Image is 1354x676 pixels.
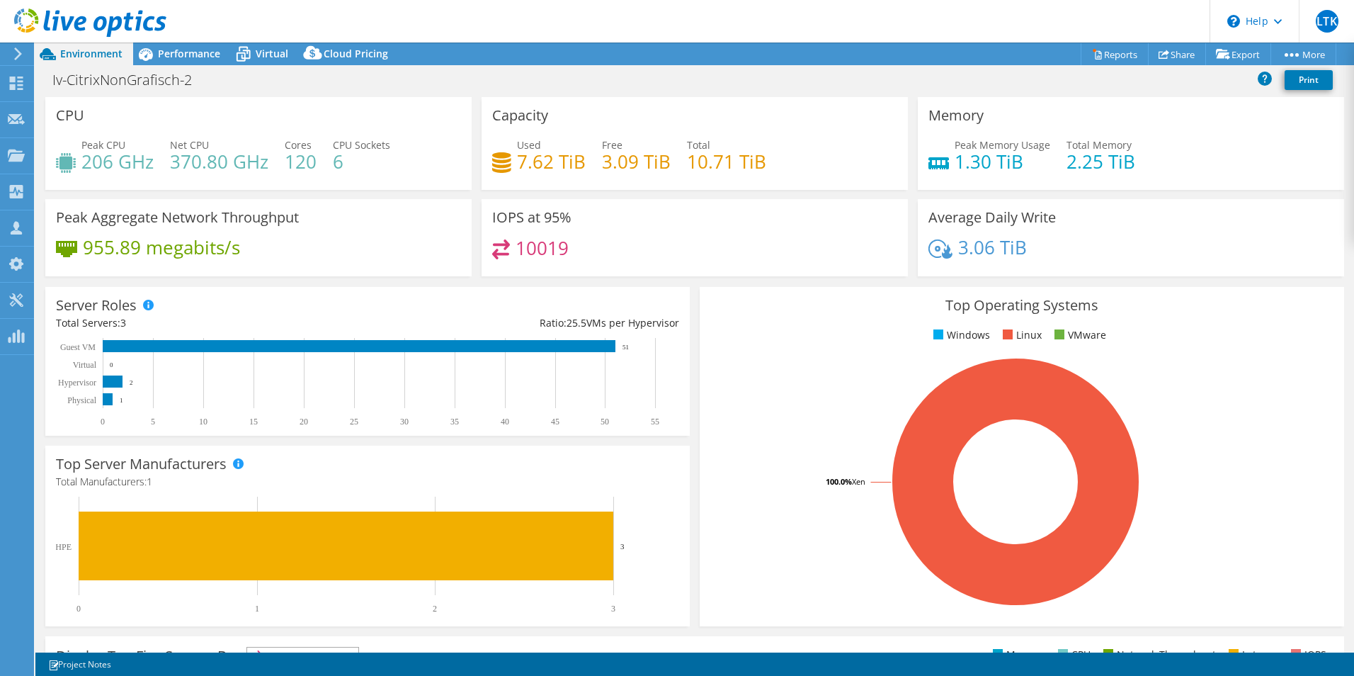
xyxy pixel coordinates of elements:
h4: 2.25 TiB [1066,154,1135,169]
text: 5 [151,417,155,427]
h3: Top Operating Systems [710,298,1333,313]
a: Print [1285,70,1333,90]
span: 1 [147,475,152,488]
a: Project Notes [38,655,121,673]
text: 0 [110,361,113,368]
a: Export [1205,43,1271,65]
h4: 7.62 TiB [517,154,586,169]
span: Total Memory [1066,138,1132,152]
text: 15 [249,417,258,427]
div: Ratio: VMs per Hypervisor [368,315,679,331]
text: 3 [611,604,615,614]
a: Reports [1081,43,1149,65]
text: 3 [620,542,625,551]
span: 3 [120,316,126,329]
li: CPU [1054,647,1091,663]
a: Share [1148,43,1206,65]
h4: 10019 [516,240,569,256]
h4: 1.30 TiB [955,154,1050,169]
h3: Capacity [492,108,548,123]
text: 30 [400,417,409,427]
li: IOPS [1287,647,1326,663]
li: VMware [1051,327,1106,343]
h3: Average Daily Write [928,210,1056,225]
text: Hypervisor [58,378,96,388]
h3: Peak Aggregate Network Throughput [56,210,299,225]
span: Net CPU [170,138,209,152]
span: Virtual [256,47,288,60]
div: Total Servers: [56,315,368,331]
span: LTK [1316,10,1338,33]
span: Total [687,138,710,152]
span: Used [517,138,541,152]
h3: Server Roles [56,298,137,313]
svg: \n [1227,15,1240,28]
text: Guest VM [60,342,96,352]
text: 10 [199,417,207,427]
text: Physical [67,395,96,405]
text: 45 [551,417,559,427]
h1: Iv-CitrixNonGrafisch-2 [46,72,214,88]
li: Windows [930,327,990,343]
span: Environment [60,47,123,60]
span: Free [602,138,622,152]
span: Cloud Pricing [324,47,388,60]
a: More [1270,43,1336,65]
text: 55 [651,417,659,427]
text: 51 [622,344,629,351]
text: 20 [300,417,308,427]
text: HPE [55,542,72,552]
text: Virtual [73,360,97,370]
h4: 955.89 megabits/s [83,240,240,255]
h4: 3.09 TiB [602,154,671,169]
li: Linux [999,327,1042,343]
text: 2 [130,379,133,386]
span: Peak CPU [81,138,125,152]
h4: 120 [285,154,317,169]
text: 35 [450,417,459,427]
tspan: Xen [852,476,865,487]
span: 25.5 [567,316,586,329]
h4: 370.80 GHz [170,154,268,169]
h3: CPU [56,108,84,123]
span: Peak Memory Usage [955,138,1050,152]
span: CPU Sockets [333,138,390,152]
text: 0 [101,417,105,427]
h4: 6 [333,154,390,169]
text: 40 [501,417,509,427]
li: Network Throughput [1100,647,1216,663]
h4: 206 GHz [81,154,154,169]
text: 50 [601,417,609,427]
li: Latency [1225,647,1278,663]
h4: 3.06 TiB [958,240,1027,255]
span: Performance [158,47,220,60]
h4: Total Manufacturers: [56,474,679,490]
li: Memory [989,647,1045,663]
span: Cores [285,138,312,152]
h4: 10.71 TiB [687,154,766,169]
text: 2 [433,604,437,614]
tspan: 100.0% [826,476,852,487]
h3: Top Server Manufacturers [56,456,227,472]
text: 1 [120,397,123,404]
text: 0 [76,604,81,614]
span: IOPS [247,648,358,665]
text: 25 [350,417,358,427]
text: 1 [255,604,259,614]
h3: IOPS at 95% [492,210,571,225]
h3: Memory [928,108,984,123]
